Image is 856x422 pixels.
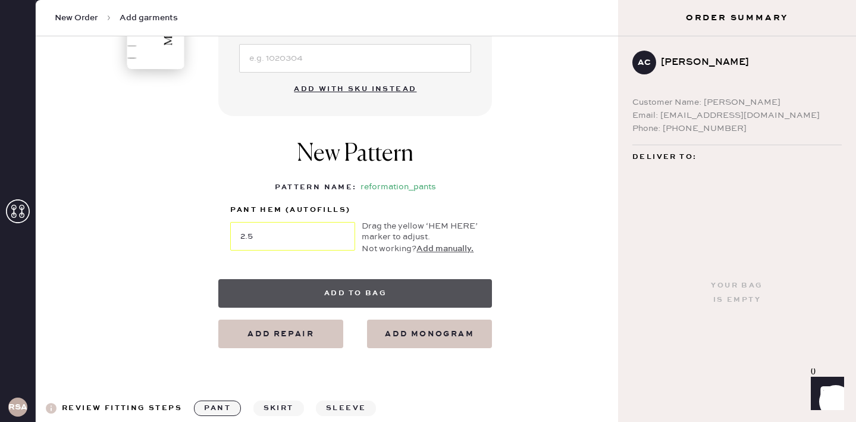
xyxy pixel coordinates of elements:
button: Add to bag [218,279,492,308]
div: Not working? [362,242,480,255]
div: Pattern Name : [275,180,356,195]
button: Add repair [218,320,343,348]
button: add monogram [367,320,492,348]
div: Email: [EMAIL_ADDRESS][DOMAIN_NAME] [632,109,842,122]
div: Customer Name: [PERSON_NAME] [632,96,842,109]
input: e.g. 1020304 [239,44,471,73]
button: sleeve [316,401,376,416]
h3: Order Summary [618,12,856,24]
span: Add garments [120,12,178,24]
div: reformation_pants [360,180,436,195]
iframe: Front Chat [799,368,851,420]
div: [PERSON_NAME] [661,55,832,70]
input: Move the yellow marker! [230,222,355,251]
span: Deliver to: [632,150,697,164]
button: pant [194,401,241,416]
span: New Order [55,12,98,24]
div: Phone: [PHONE_NUMBER] [632,122,842,135]
button: skirt [253,401,304,416]
h1: New Pattern [297,140,413,180]
div: Drag the yellow ‘HEM HERE’ marker to adjust. [362,221,480,242]
h3: AC [638,58,651,67]
div: Your bag is empty [711,279,763,307]
div: Review fitting steps [62,401,182,415]
button: Add manually. [416,242,474,255]
label: pant hem (autofills) [230,203,355,217]
button: Add with SKU instead [287,77,424,101]
h3: RSA [8,403,27,411]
